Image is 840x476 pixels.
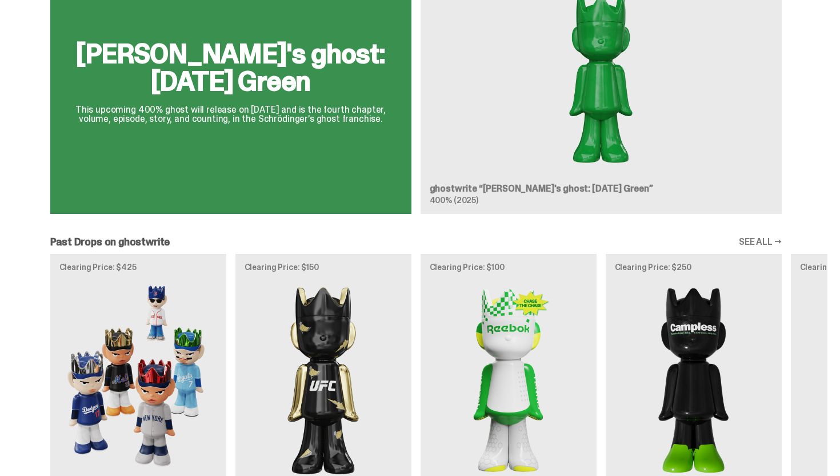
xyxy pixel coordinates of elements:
p: Clearing Price: $250 [615,263,773,271]
h2: [PERSON_NAME]'s ghost: [DATE] Green [64,40,398,95]
p: This upcoming 400% ghost will release on [DATE] and is the fourth chapter, volume, episode, story... [64,105,398,124]
p: Clearing Price: $425 [59,263,217,271]
p: Clearing Price: $150 [245,263,402,271]
span: 400% (2025) [430,195,478,205]
h3: ghostwrite “[PERSON_NAME]'s ghost: [DATE] Green” [430,184,773,193]
a: SEE ALL → [739,237,782,247]
p: Clearing Price: $100 [430,263,587,271]
h2: Past Drops on ghostwrite [50,237,170,247]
